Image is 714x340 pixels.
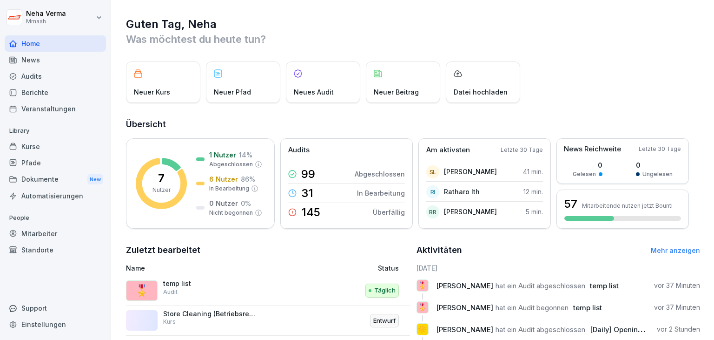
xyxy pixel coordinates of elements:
a: Veranstaltungen [5,101,106,117]
a: DokumenteNew [5,171,106,188]
p: Library [5,123,106,138]
p: Mitarbeitende nutzen jetzt Bounti [582,202,673,209]
p: Am aktivsten [426,145,470,156]
p: Neuer Beitrag [374,87,419,97]
p: Datei hochladen [454,87,508,97]
a: Standorte [5,242,106,258]
p: Neuer Kurs [134,87,170,97]
p: vor 37 Minuten [654,281,700,290]
p: Neuer Pfad [214,87,251,97]
p: vor 2 Stunden [657,325,700,334]
div: Support [5,300,106,316]
p: Abgeschlossen [355,169,405,179]
p: 1 Nutzer [209,150,236,160]
span: [PERSON_NAME] [436,325,493,334]
a: Store Cleaning (Betriebsreinigung)KursEntwurf [126,306,410,336]
p: [PERSON_NAME] [444,167,497,177]
p: Audits [288,145,310,156]
p: In Bearbeitung [209,184,249,193]
p: Ungelesen [642,170,673,178]
p: 31 [301,188,313,199]
p: 🎖️ [418,279,427,292]
p: Neha Verma [26,10,66,18]
p: Neues Audit [294,87,334,97]
p: Abgeschlossen [209,160,253,169]
p: Gelesen [573,170,596,178]
span: [PERSON_NAME] [436,281,493,290]
span: [PERSON_NAME] [436,303,493,312]
p: 86 % [241,174,255,184]
h2: Zuletzt bearbeitet [126,244,410,257]
p: Mmaah [26,18,66,25]
p: Nicht begonnen [209,209,253,217]
p: 0 % [241,198,251,208]
p: Letzte 30 Tage [501,146,543,154]
p: Nutzer [152,186,171,194]
p: 7 [158,173,165,184]
div: New [87,174,103,185]
p: 5 min. [526,207,543,217]
a: News [5,52,106,68]
a: Kurse [5,138,106,155]
p: 6 Nutzer [209,174,238,184]
h3: 57 [564,196,577,212]
h2: Aktivitäten [416,244,462,257]
p: ☀️ [418,323,427,336]
p: In Bearbeitung [357,188,405,198]
p: 0 Nutzer [209,198,238,208]
p: 14 % [239,150,252,160]
p: Was möchtest du heute tun? [126,32,700,47]
span: hat ein Audit abgeschlossen [496,281,585,290]
span: temp list [590,281,619,290]
h6: [DATE] [416,263,701,273]
div: RR [426,205,439,218]
p: Täglich [374,286,396,295]
p: 41 min. [523,167,543,177]
a: Berichte [5,84,106,101]
a: Home [5,35,106,52]
p: News Reichweite [564,144,621,155]
p: 🎖️ [135,282,149,299]
p: 0 [573,160,602,170]
a: Mehr anzeigen [651,246,700,254]
p: Letzte 30 Tage [639,145,681,153]
p: 99 [301,169,315,180]
span: hat ein Audit begonnen [496,303,569,312]
p: 145 [301,207,320,218]
p: 0 [636,160,673,170]
a: Einstellungen [5,316,106,333]
a: Audits [5,68,106,84]
p: Status [378,263,399,273]
a: Pfade [5,155,106,171]
h1: Guten Tag, Neha [126,17,700,32]
p: 🎖️ [418,301,427,314]
p: [PERSON_NAME] [444,207,497,217]
p: Name [126,263,300,273]
p: Überfällig [373,207,405,217]
span: hat ein Audit abgeschlossen [496,325,585,334]
div: SL [426,165,439,178]
p: 12 min. [523,187,543,197]
div: Dokumente [5,171,106,188]
p: Entwurf [373,316,396,326]
span: temp list [573,303,602,312]
p: Store Cleaning (Betriebsreinigung) [163,310,256,318]
p: temp list [163,279,256,288]
p: Ratharo Ith [444,187,480,197]
a: Mitarbeiter [5,225,106,242]
p: vor 37 Minuten [654,303,700,312]
span: [Daily] Opening Shift [590,325,660,334]
a: Automatisierungen [5,188,106,204]
p: People [5,211,106,225]
p: Audit [163,288,178,296]
a: 🎖️temp listAuditTäglich [126,276,410,306]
